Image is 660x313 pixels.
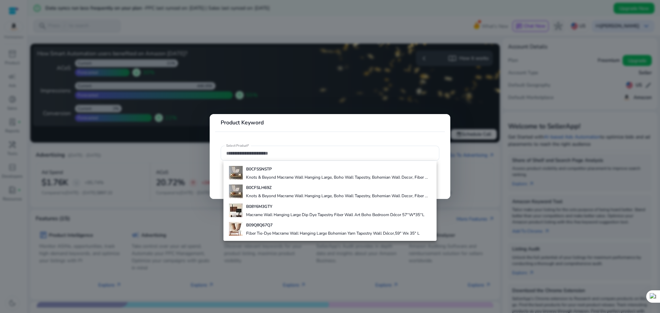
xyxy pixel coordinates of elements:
[246,231,420,236] h4: Flber Tie-Dye Macrame Wall Hanging Large Bohemian Yarn Tapestry Wall Décor,59" Wx 35" L
[246,204,272,209] b: B08Y6M3GTY
[246,212,425,217] h4: Macrame Wall Hanging Large Dip Dye Tapestry Fiber Wall Art Boho Bedroom Décor 57''W*35''L
[246,222,273,228] b: B09Q8Q67Q7
[246,166,272,172] b: B0CFSSNSTP
[229,185,243,198] img: 41gSFm2Y0fL._AC_US40_.jpg
[221,119,264,126] b: Product Keyword
[229,166,243,180] img: 41gSFm2Y0fL._AC_US40_.jpg
[229,203,243,217] img: 41UlxnYOHXL._AC_US40_.jpg
[246,185,272,190] b: B0CFSLH69Z
[226,143,249,148] mat-label: Select Product*
[246,175,428,180] h4: Knots & Beyond Macrame Wall Hanging Large, Boho Wall Tapestry, Bohemian Wall Decor, Fiber ...
[229,222,243,236] img: 511HLcdy4XL._AC_US40_.jpg
[246,193,428,199] h4: Knots & Beyond Macrame Wall Hanging Large, Boho Wall Tapestry, Bohemian Wall Decor, Fiber ...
